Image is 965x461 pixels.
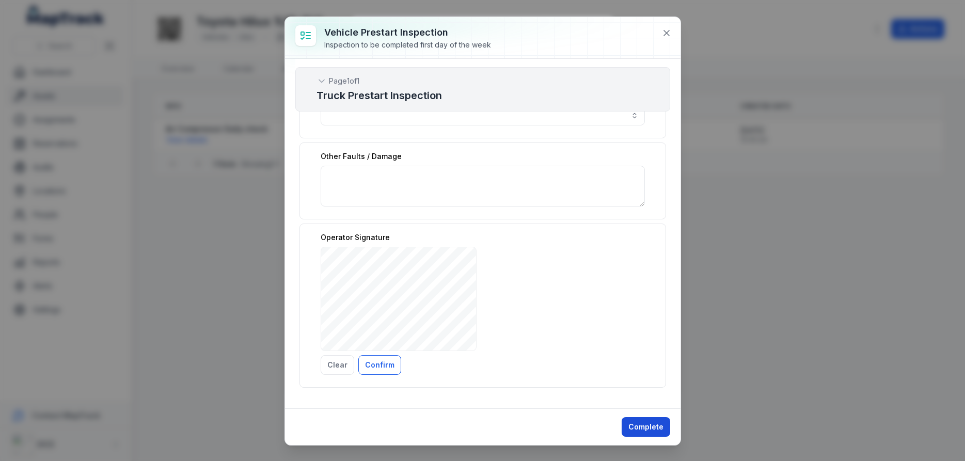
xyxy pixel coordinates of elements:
button: Complete [622,417,670,437]
div: Inspection to be completed first day of the week [324,40,491,50]
label: Other Faults / Damage [321,151,402,162]
h3: Vehicle Prestart Inspection [324,25,491,40]
label: Operator Signature [321,232,390,243]
textarea: :r2ma:-form-item-label [321,166,645,206]
button: Confirm [358,355,401,375]
button: Clear [321,355,354,375]
h2: Truck Prestart Inspection [317,88,649,103]
span: Page 1 of 1 [329,76,359,86]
